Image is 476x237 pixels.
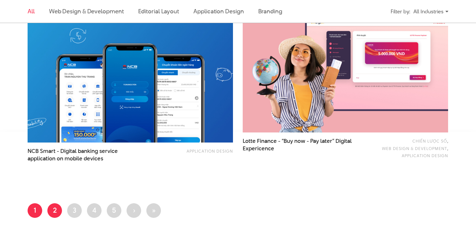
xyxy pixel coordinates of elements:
[187,148,233,154] a: Application Design
[413,6,448,17] div: All Industries
[402,153,448,158] a: Application Design
[412,138,447,144] a: Chiến lược số
[87,203,102,218] a: 4
[138,7,179,15] a: Editorial Layout
[28,147,140,162] span: NCB Smart - Digital banking service
[243,145,274,152] span: Expericence
[28,155,103,162] span: application on mobile devices
[152,205,156,215] span: »
[243,137,356,152] a: Lotte Finance - “Buy now - Pay later” DigitalExpericence
[67,203,82,218] a: 3
[107,203,121,218] a: 5
[243,137,356,152] span: Lotte Finance - “Buy now - Pay later” Digital
[28,7,35,15] a: All
[28,5,233,143] img: NCB Smart - Ứng dụng dịch vụ ngân hàng điện tử
[366,137,448,159] div: , ,
[47,203,62,218] a: 2
[49,7,124,15] a: Web Design & Development
[193,7,244,15] a: Application Design
[391,6,410,17] div: Filter by:
[133,205,135,215] span: ›
[382,145,447,151] a: Web Design & Development
[28,147,140,162] a: NCB Smart - Digital banking serviceapplication on mobile devices
[258,7,282,15] a: Branding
